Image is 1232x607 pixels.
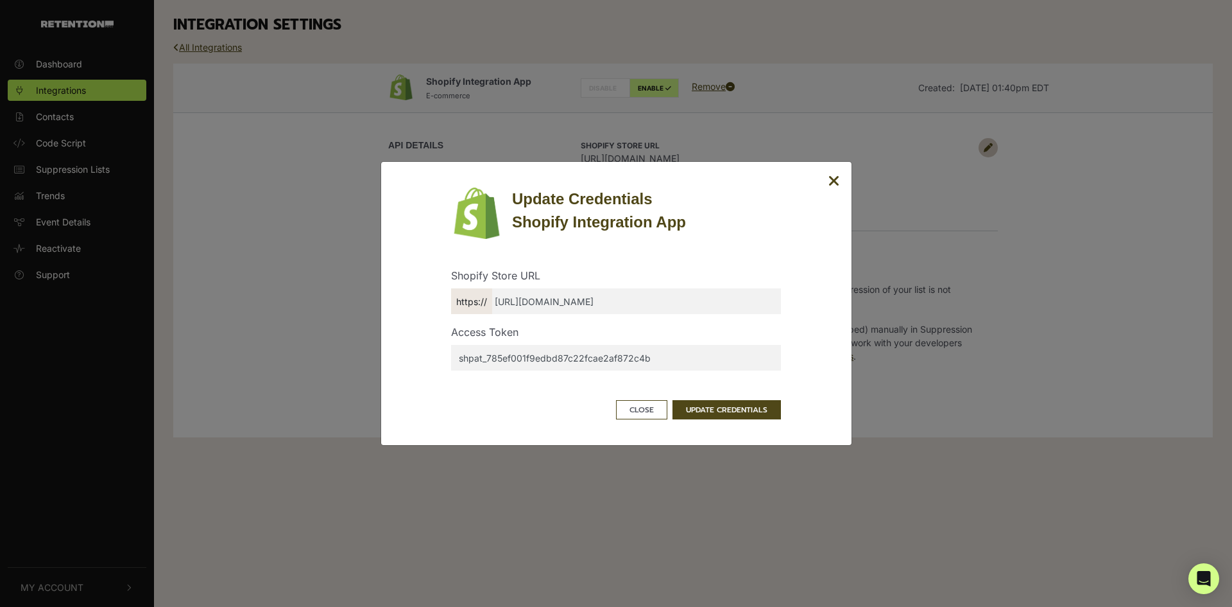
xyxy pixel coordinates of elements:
[1188,563,1219,594] div: Open Intercom Messenger
[451,288,492,314] span: https://
[828,173,840,189] button: Close
[451,288,781,314] input: [Shopify Store URL]
[451,345,781,371] input: [Access Token]
[512,188,781,234] div: Update Credentials
[451,268,540,283] label: Shopify Store URL
[451,324,518,340] label: Access Token
[512,213,686,231] strong: Shopify Integration App
[451,188,502,239] img: Shopify Integration App
[616,400,667,419] button: Close
[672,400,781,419] button: UPDATE CREDENTIALS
